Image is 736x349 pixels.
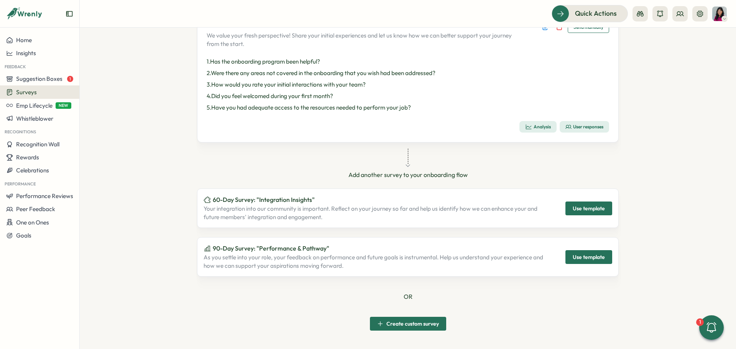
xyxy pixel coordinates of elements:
p: Your integration into our community is important. Reflect on your journey so far and help us iden... [204,205,547,221]
div: User responses [565,124,603,130]
div: Create custom survey [377,321,439,327]
div: Analysis [525,123,551,130]
p: 60-Day Survey: "Integration Insights" [204,195,547,205]
span: Goals [16,232,31,239]
span: One on Ones [16,219,49,226]
button: Analysis [519,121,557,133]
span: Quick Actions [575,8,617,18]
button: Create custom survey [370,317,446,331]
span: Surveys [16,88,37,96]
button: 1 [699,315,724,340]
span: Emp Lifecycle [16,102,53,109]
p: Add another survey to your onboarding flow [348,170,468,180]
img: Kat Haynes [712,7,727,21]
p: 1 . Has the onboarding program been helpful? [207,57,609,66]
p: We value your fresh perspective! Share your initial experiences and let us know how we can better... [207,31,525,48]
span: Use template [573,251,605,264]
button: Expand sidebar [66,10,73,18]
p: 3 . How would you rate your initial interactions with your team? [207,80,609,89]
button: Use template [565,202,612,215]
span: Insights [16,49,36,57]
p: 4 . Did you feel welcomed during your first month? [207,92,609,100]
span: Whistleblower [16,115,53,122]
span: Suggestion Boxes [16,75,62,82]
div: OR [404,286,412,308]
p: 5 . Have you had adequate access to the resources needed to perform your job? [207,103,609,112]
span: Performance Reviews [16,192,73,200]
div: 1 [696,318,704,326]
span: 1 [67,76,73,82]
p: 2 . Were there any areas not covered in the onboarding that you wish had been addressed? [207,69,609,77]
span: Celebrations [16,167,49,174]
span: Recognition Wall [16,141,59,148]
button: Use template [565,250,612,264]
span: Rewards [16,154,39,161]
button: User responses [560,121,609,133]
span: NEW [56,102,71,109]
span: Peer Feedback [16,205,55,213]
p: 90-Day Survey: "Performance & Pathway" [204,244,547,253]
span: Home [16,36,32,44]
p: As you settle into your role, your feedback on performance and future goals is instrumental. Help... [204,253,547,270]
button: Quick Actions [552,5,628,22]
span: Use template [573,202,605,215]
